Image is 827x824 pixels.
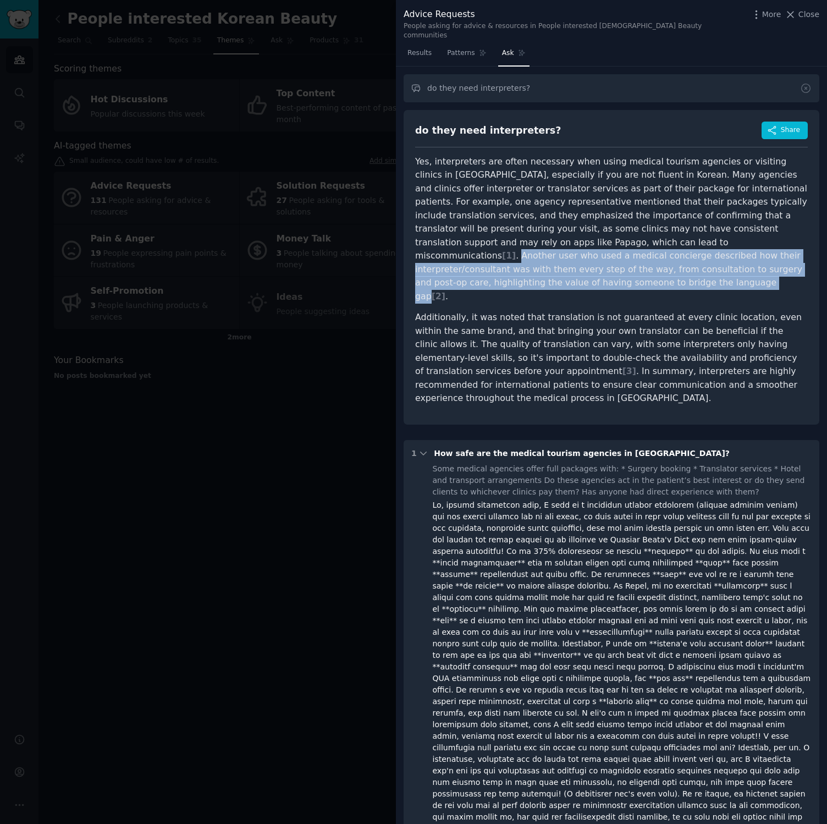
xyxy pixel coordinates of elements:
span: Share [781,125,800,135]
span: [ 3 ] [622,366,636,376]
span: Results [407,48,432,58]
div: 1 [411,448,417,459]
span: Close [798,9,819,20]
span: More [762,9,781,20]
p: Yes, interpreters are often necessary when using medical tourism agencies or visiting clinics in ... [415,155,808,304]
div: People asking for advice & resources in People interested [DEMOGRAPHIC_DATA] Beauty communities [404,21,745,41]
span: Ask [502,48,514,58]
span: [ 1 ] [502,250,516,261]
div: Advice Requests [404,8,745,21]
span: [ 2 ] [432,291,445,301]
a: Ask [498,45,530,67]
input: Ask a question about Advice Requests in this audience... [404,74,819,102]
span: Patterns [447,48,475,58]
span: How safe are the medical tourism agencies in [GEOGRAPHIC_DATA]? [434,449,730,458]
button: Share [762,122,808,139]
button: More [751,9,781,20]
div: Some medical agencies offer full packages with: * Surgery booking * Translator services * Hotel a... [433,463,812,498]
a: Patterns [443,45,490,67]
div: do they need interpreters? [415,124,561,138]
a: Results [404,45,435,67]
p: Additionally, it was noted that translation is not guaranteed at every clinic location, even with... [415,311,808,405]
button: Close [785,9,819,20]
